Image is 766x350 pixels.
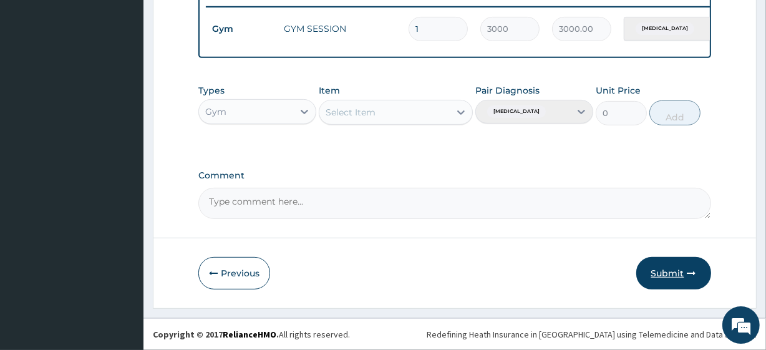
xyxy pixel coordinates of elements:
td: GYM SESSION [278,16,402,41]
div: Select Item [326,106,376,119]
img: d_794563401_company_1708531726252_794563401 [23,62,51,94]
button: Previous [198,257,270,289]
label: Pair Diagnosis [475,84,540,97]
button: Submit [636,257,711,289]
label: Types [198,85,225,96]
footer: All rights reserved. [143,318,766,350]
button: Add [649,100,701,125]
td: Gym [206,17,278,41]
label: Unit Price [596,84,641,97]
div: Chat with us now [65,70,210,86]
strong: Copyright © 2017 . [153,329,279,340]
span: We're online! [72,99,172,225]
a: RelianceHMO [223,329,276,340]
div: Minimize live chat window [205,6,235,36]
label: Comment [198,170,710,181]
div: Gym [205,105,226,118]
div: Redefining Heath Insurance in [GEOGRAPHIC_DATA] using Telemedicine and Data Science! [427,328,757,341]
textarea: Type your message and hit 'Enter' [6,225,238,268]
label: Item [319,84,340,97]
